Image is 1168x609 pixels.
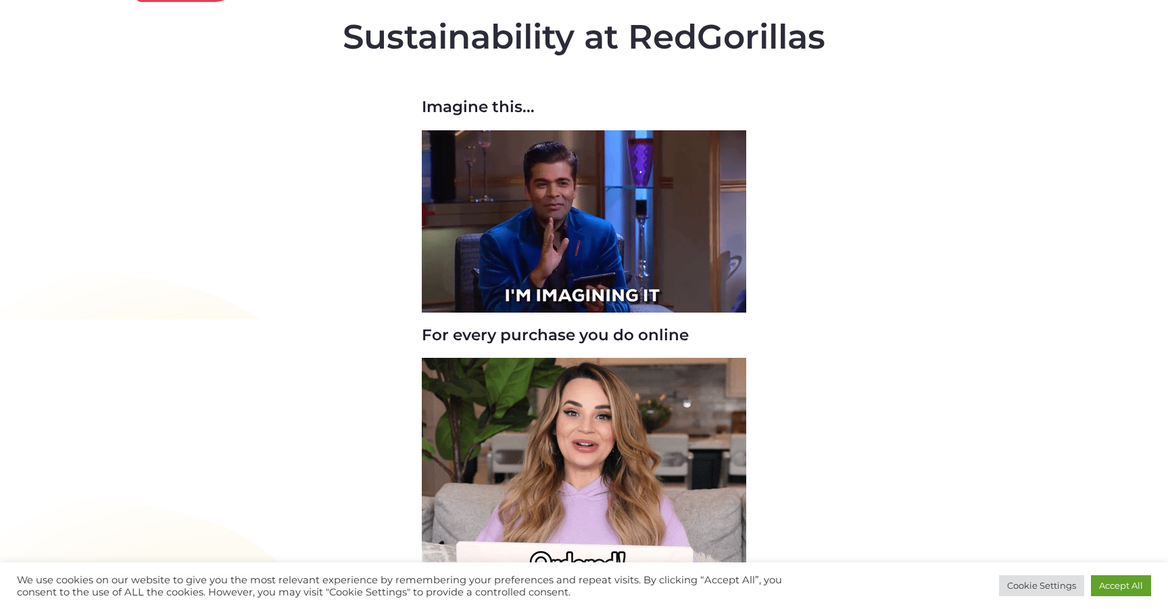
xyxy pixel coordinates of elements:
a: Accept All [1091,575,1151,596]
div: We use cookies on our website to give you the most relevant experience by remembering your prefer... [17,574,811,598]
a: Cookie Settings [999,575,1084,596]
h3: Imagine this... [422,98,746,117]
img: We care about Sustainability [422,130,746,313]
h3: For every purchase you do online [422,326,746,345]
img: We care about Sustainability [422,358,746,583]
h2: Sustainability at RedGorillas [205,17,963,57]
